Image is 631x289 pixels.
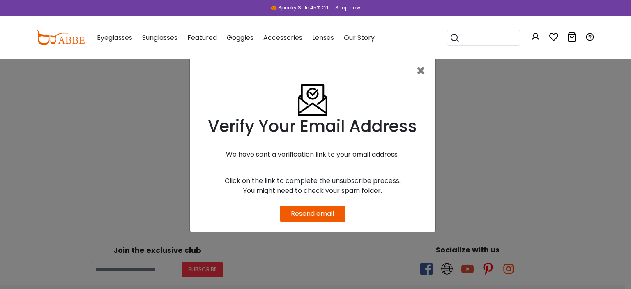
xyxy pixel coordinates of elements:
div: We have sent a verification link to your email address. [193,150,432,160]
img: Verify Email [296,64,329,116]
a: Shop now [331,4,360,11]
img: abbeglasses.com [36,30,85,45]
a: Resend email [291,209,334,218]
span: Our Story [344,33,375,42]
span: Goggles [227,33,253,42]
div: Shop now [335,4,360,12]
span: Lenses [312,33,334,42]
span: Accessories [263,33,302,42]
button: Close [416,64,429,79]
div: You might need to check your spam folder. [193,186,432,196]
h1: Verify Your Email Address [193,116,432,136]
span: Eyeglasses [97,33,132,42]
span: Sunglasses [142,33,177,42]
div: 🎃 Spooky Sale 45% Off! [271,4,330,12]
span: Featured [187,33,217,42]
span: × [416,60,426,81]
div: Click on the link to complete the unsubscribe process. [193,176,432,186]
